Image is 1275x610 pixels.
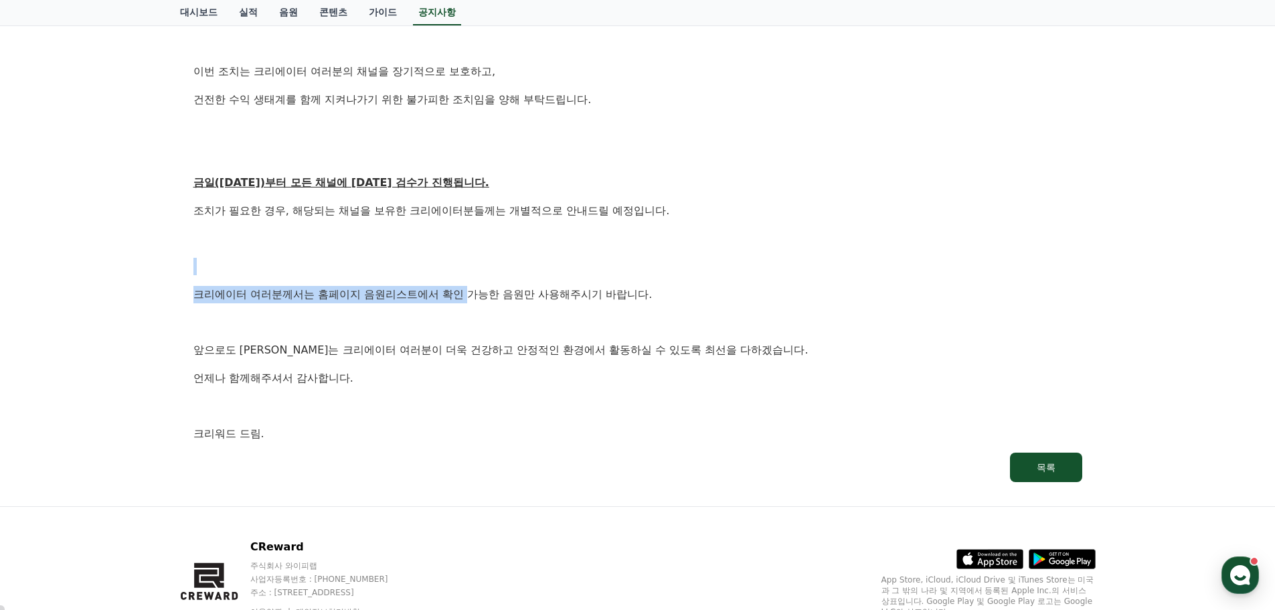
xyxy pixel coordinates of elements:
u: 금일([DATE])부터 모든 채널에 [DATE] 검수가 진행됩니다. [193,176,489,189]
a: 설정 [173,425,257,458]
p: 건전한 수익 생태계를 함께 지켜나가기 위한 불가피한 조치임을 양해 부탁드립니다. [193,91,1082,108]
p: 앞으로도 [PERSON_NAME]는 크리에이터 여러분이 더욱 건강하고 안정적인 환경에서 활동하실 수 있도록 최선을 다하겠습니다. [193,341,1082,359]
p: 크리워드 드림. [193,425,1082,443]
p: 크리에이터 여러분께서는 홈페이지 음원리스트에서 확인 가능한 음원만 사용해주시기 바랍니다. [193,286,1082,303]
a: 목록 [193,453,1082,482]
p: 주식회사 와이피랩 [250,560,414,571]
p: 주소 : [STREET_ADDRESS] [250,587,414,598]
span: 홈 [42,445,50,455]
p: 사업자등록번호 : [PHONE_NUMBER] [250,574,414,585]
button: 목록 [1010,453,1082,482]
span: 대화 [122,445,139,456]
a: 대화 [88,425,173,458]
a: 홈 [4,425,88,458]
p: 언제나 함께해주셔서 감사합니다. [193,370,1082,387]
p: 이번 조치는 크리에이터 여러분의 채널을 장기적으로 보호하고, [193,63,1082,80]
div: 목록 [1037,461,1055,474]
p: 조치가 필요한 경우, 해당되는 채널을 보유한 크리에이터분들께는 개별적으로 안내드릴 예정입니다. [193,202,1082,220]
span: 설정 [207,445,223,455]
p: CReward [250,539,414,555]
